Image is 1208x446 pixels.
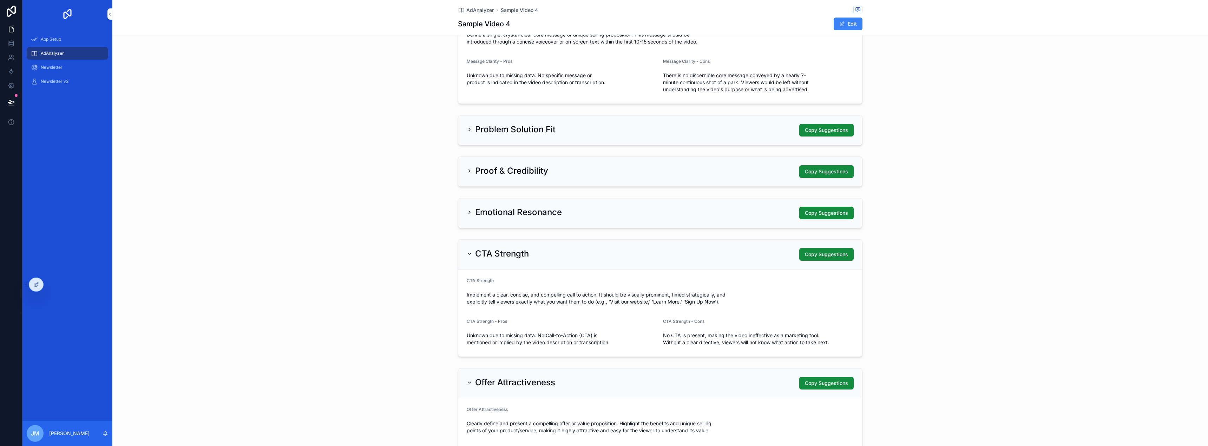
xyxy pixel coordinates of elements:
span: Unknown due to missing data. No Call-to-Action (CTA) is mentioned or implied by the video descrip... [467,332,657,346]
span: Newsletter [41,65,63,70]
span: Clearly define and present a compelling offer or value proposition. Highlight the benefits and un... [467,420,854,434]
span: CTA Strength - Pros [467,319,507,324]
div: scrollable content [22,28,112,97]
button: Copy Suggestions [799,165,854,178]
span: No CTA is present, making the video ineffective as a marketing tool. Without a clear directive, v... [663,332,854,346]
p: [PERSON_NAME] [49,430,90,437]
span: Offer Attractiveness [467,407,508,412]
span: Copy Suggestions [805,127,848,134]
a: Sample Video 4 [501,7,538,14]
h2: Emotional Resonance [475,207,562,218]
span: Message Clarity - Cons [663,59,710,64]
button: Edit [834,18,862,30]
button: Copy Suggestions [799,124,854,137]
a: AdAnalyzer [27,47,108,60]
span: Copy Suggestions [805,168,848,175]
span: Newsletter v2 [41,79,68,84]
img: App logo [62,8,73,20]
span: JM [31,429,39,438]
span: There is no discernible core message conveyed by a nearly 7-minute continuous shot of a park. Vie... [663,72,854,93]
span: Define a single, crystal-clear core message or unique selling proposition. This message should be... [467,31,854,45]
span: App Setup [41,36,61,42]
span: AdAnalyzer [466,7,494,14]
span: Copy Suggestions [805,380,848,387]
span: Implement a clear, concise, and compelling call to action. It should be visually prominent, timed... [467,291,854,305]
a: App Setup [27,33,108,46]
span: CTA Strength [467,278,494,283]
button: Copy Suggestions [799,207,854,219]
h2: Offer Attractiveness [475,377,555,388]
h1: Sample Video 4 [458,19,510,29]
h2: Proof & Credibility [475,165,548,177]
a: Newsletter [27,61,108,74]
h2: Problem Solution Fit [475,124,556,135]
span: Copy Suggestions [805,251,848,258]
span: CTA Strength - Cons [663,319,704,324]
span: AdAnalyzer [41,51,64,56]
a: AdAnalyzer [458,7,494,14]
span: Copy Suggestions [805,209,848,217]
span: Message Clarity - Pros [467,59,512,64]
h2: CTA Strength [475,248,529,259]
button: Copy Suggestions [799,248,854,261]
a: Newsletter v2 [27,75,108,88]
span: Unknown due to missing data. No specific message or product is indicated in the video description... [467,72,657,86]
button: Copy Suggestions [799,377,854,390]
